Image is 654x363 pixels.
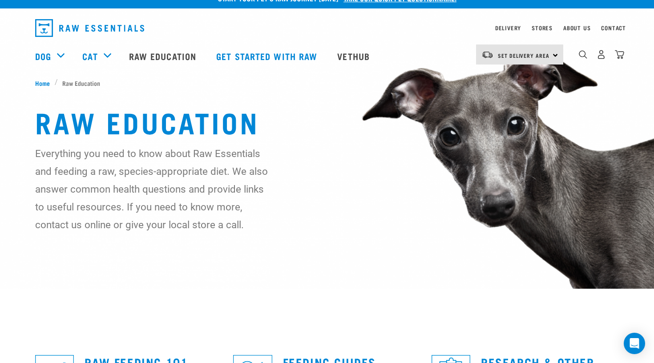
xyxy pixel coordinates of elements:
[28,16,626,40] nav: dropdown navigation
[120,38,207,74] a: Raw Education
[35,78,55,88] a: Home
[563,26,590,29] a: About Us
[207,38,328,74] a: Get started with Raw
[35,78,619,88] nav: breadcrumbs
[481,51,493,59] img: van-moving.png
[579,50,587,59] img: home-icon-1@2x.png
[532,26,553,29] a: Stores
[35,19,144,37] img: Raw Essentials Logo
[35,105,619,137] h1: Raw Education
[82,49,97,63] a: Cat
[35,78,50,88] span: Home
[35,145,269,234] p: Everything you need to know about Raw Essentials and feeding a raw, species-appropriate diet. We ...
[328,38,381,74] a: Vethub
[35,49,51,63] a: Dog
[498,54,549,57] span: Set Delivery Area
[601,26,626,29] a: Contact
[495,26,521,29] a: Delivery
[624,333,645,354] div: Open Intercom Messenger
[597,50,606,59] img: user.png
[615,50,624,59] img: home-icon@2x.png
